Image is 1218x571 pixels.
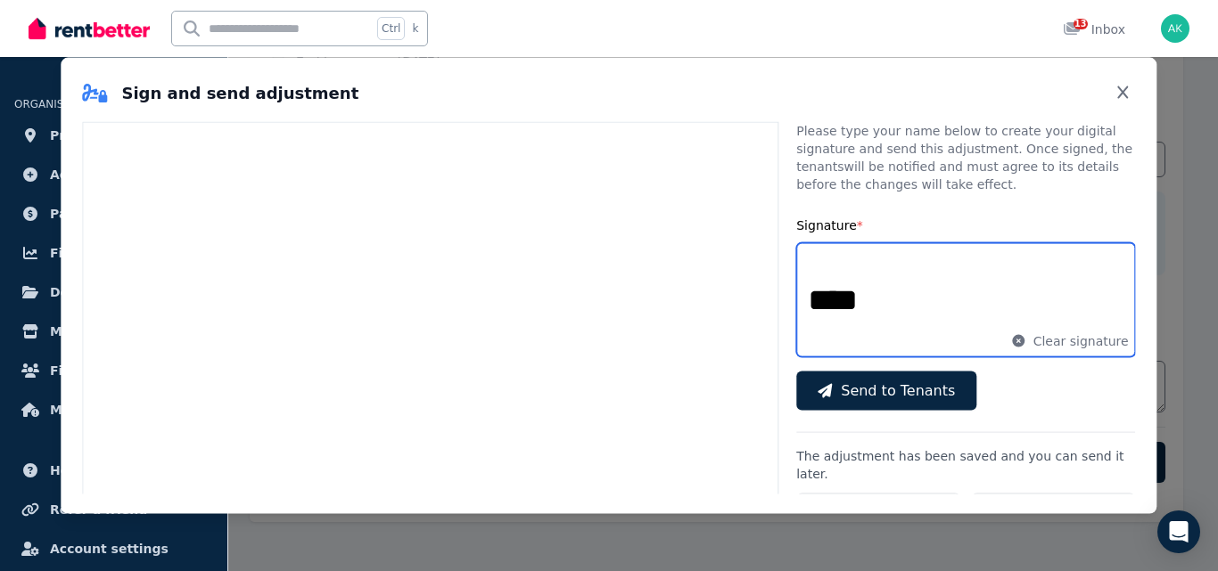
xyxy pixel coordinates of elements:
[971,493,1135,534] button: Return to Tenancy
[796,446,1135,482] p: The adjustment has been saved and you can send it later.
[1111,78,1136,107] button: Close
[82,80,358,105] h2: Sign and send adjustment
[796,493,960,534] button: Back to adjustment form
[796,121,1135,192] p: Please type your name below to create your digital signature and send this adjustment. Once signe...
[796,371,976,410] button: Send to Tenants
[841,379,955,401] span: Send to Tenants
[796,217,863,232] label: Signature
[1012,331,1129,349] button: Clear signature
